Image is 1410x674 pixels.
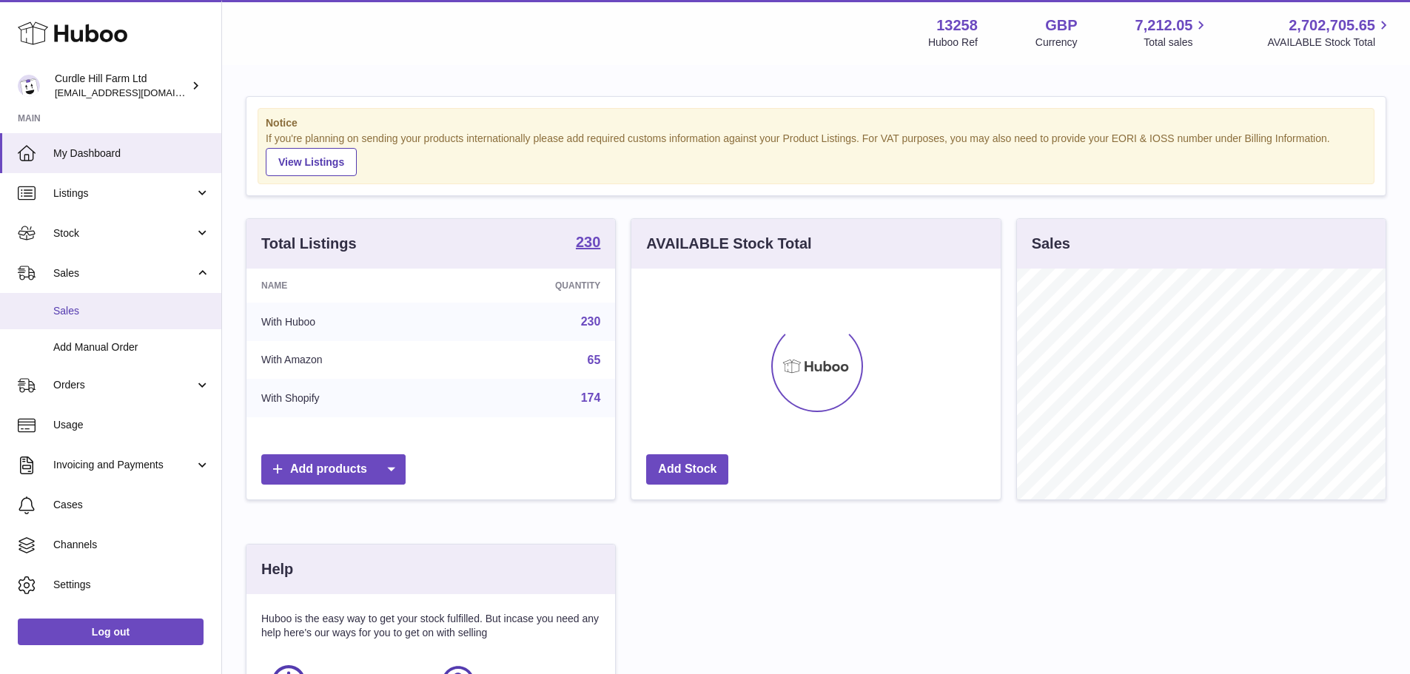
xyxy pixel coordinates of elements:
td: With Amazon [246,341,449,380]
span: Channels [53,538,210,552]
strong: 230 [576,235,600,249]
span: Orders [53,378,195,392]
span: 7,212.05 [1135,16,1193,36]
th: Name [246,269,449,303]
a: View Listings [266,148,357,176]
a: 2,702,705.65 AVAILABLE Stock Total [1267,16,1392,50]
div: If you're planning on sending your products internationally please add required customs informati... [266,132,1366,176]
span: [EMAIL_ADDRESS][DOMAIN_NAME] [55,87,218,98]
h3: Help [261,559,293,579]
a: Add products [261,454,406,485]
a: 230 [581,315,601,328]
td: With Shopify [246,379,449,417]
strong: GBP [1045,16,1077,36]
a: Log out [18,619,204,645]
span: Settings [53,578,210,592]
span: Cases [53,498,210,512]
div: Curdle Hill Farm Ltd [55,72,188,100]
h3: Total Listings [261,234,357,254]
span: Listings [53,186,195,200]
a: 230 [576,235,600,252]
span: Invoicing and Payments [53,458,195,472]
span: Add Manual Order [53,340,210,354]
img: internalAdmin-13258@internal.huboo.com [18,75,40,97]
span: Stock [53,226,195,240]
strong: 13258 [936,16,978,36]
span: My Dashboard [53,146,210,161]
a: 65 [588,354,601,366]
span: Sales [53,266,195,280]
a: Add Stock [646,454,728,485]
span: Sales [53,304,210,318]
a: 174 [581,391,601,404]
td: With Huboo [246,303,449,341]
span: 2,702,705.65 [1289,16,1375,36]
span: Total sales [1144,36,1209,50]
th: Quantity [449,269,616,303]
div: Currency [1035,36,1078,50]
a: 7,212.05 Total sales [1135,16,1210,50]
span: AVAILABLE Stock Total [1267,36,1392,50]
div: Huboo Ref [928,36,978,50]
h3: AVAILABLE Stock Total [646,234,811,254]
p: Huboo is the easy way to get your stock fulfilled. But incase you need any help here's our ways f... [261,612,600,640]
strong: Notice [266,116,1366,130]
h3: Sales [1032,234,1070,254]
span: Usage [53,418,210,432]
